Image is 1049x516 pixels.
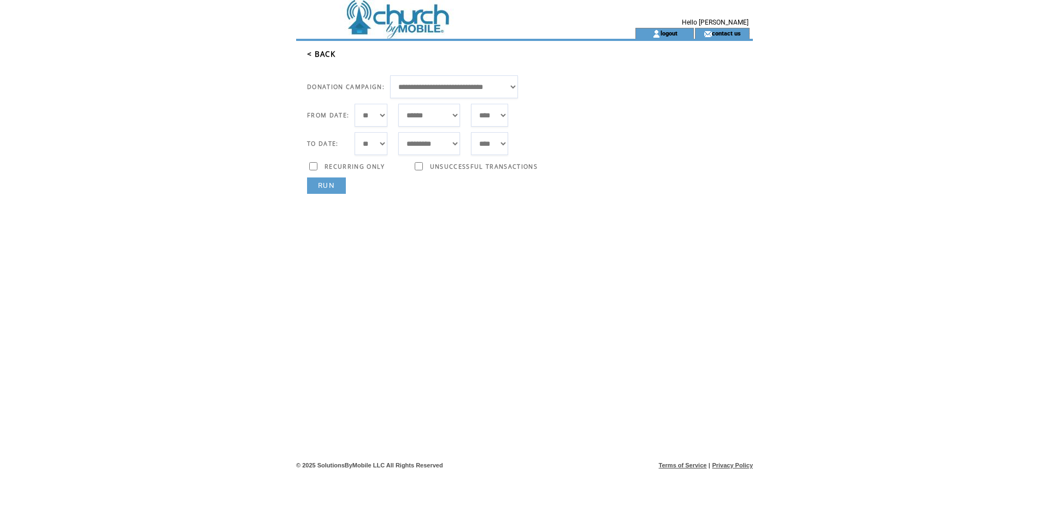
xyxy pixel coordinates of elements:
[325,163,385,170] span: RECURRING ONLY
[652,29,661,38] img: account_icon.gif
[307,177,346,194] a: RUN
[712,29,741,37] a: contact us
[307,83,385,91] span: DONATION CAMPAIGN:
[307,140,339,147] span: TO DATE:
[307,49,335,59] a: < BACK
[296,462,443,468] span: © 2025 SolutionsByMobile LLC All Rights Reserved
[661,29,677,37] a: logout
[682,19,749,26] span: Hello [PERSON_NAME]
[307,111,349,119] span: FROM DATE:
[712,462,753,468] a: Privacy Policy
[430,163,538,170] span: UNSUCCESSFUL TRANSACTIONS
[704,29,712,38] img: contact_us_icon.gif
[709,462,710,468] span: |
[659,462,707,468] a: Terms of Service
